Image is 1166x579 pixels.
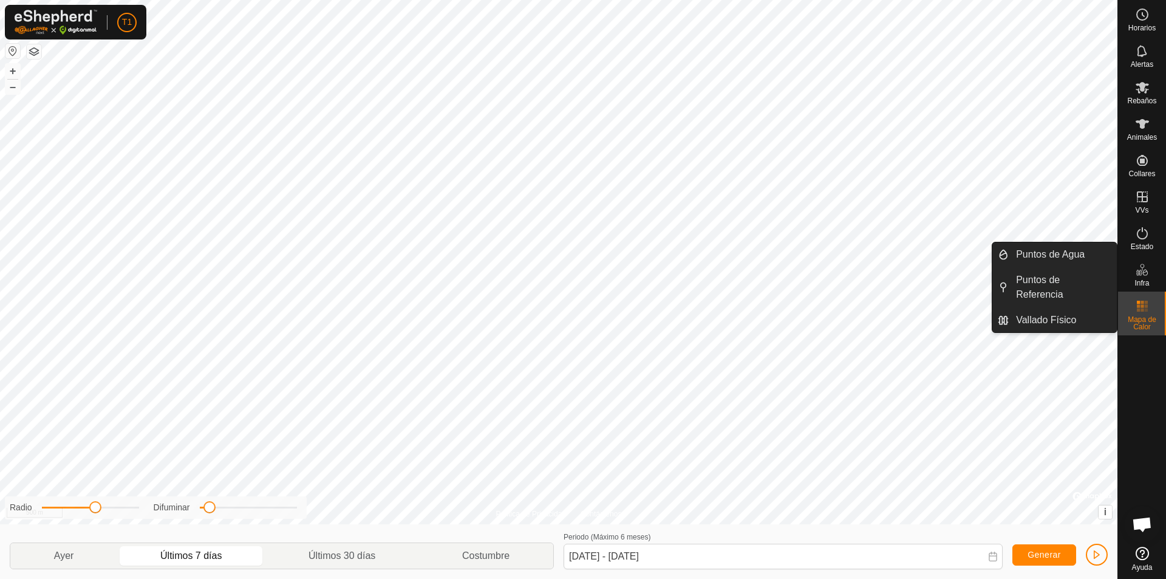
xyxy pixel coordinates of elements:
[1131,61,1153,68] span: Alertas
[1012,544,1076,566] button: Generar
[5,80,20,94] button: –
[1128,24,1156,32] span: Horarios
[1118,542,1166,576] a: Ayuda
[10,501,32,514] label: Radio
[992,268,1117,307] li: Puntos de Referencia
[992,308,1117,332] li: Vallado Físico
[1127,97,1156,104] span: Rebaños
[27,44,41,59] button: Capas del Mapa
[1016,313,1076,327] span: Vallado Físico
[462,549,510,563] span: Costumbre
[1099,505,1112,519] button: i
[496,509,566,519] a: Política de Privacidad
[1028,550,1061,560] span: Generar
[5,44,20,58] button: Restablecer Mapa
[1128,170,1155,177] span: Collares
[1135,207,1148,214] span: VVs
[1016,273,1110,302] span: Puntos de Referencia
[1009,268,1117,307] a: Puntos de Referencia
[1016,247,1085,262] span: Puntos de Agua
[1124,506,1161,543] a: Chat abierto
[15,10,97,35] img: Logo Gallagher
[154,501,190,514] label: Difuminar
[1132,564,1153,571] span: Ayuda
[581,509,621,519] a: Contáctenos
[122,16,132,29] span: T1
[54,549,74,563] span: Ayer
[1009,308,1117,332] a: Vallado Físico
[160,549,222,563] span: Últimos 7 días
[1121,316,1163,331] span: Mapa de Calor
[1009,242,1117,267] a: Puntos de Agua
[1131,243,1153,250] span: Estado
[5,64,20,78] button: +
[564,533,650,541] label: Periodo (Máximo 6 meses)
[1104,507,1106,517] span: i
[992,242,1117,267] li: Puntos de Agua
[1127,134,1157,141] span: Animales
[309,549,375,563] span: Últimos 30 días
[1134,279,1149,287] span: Infra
